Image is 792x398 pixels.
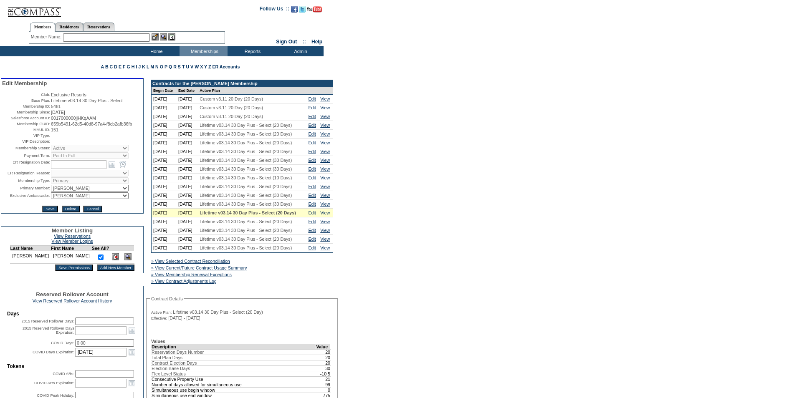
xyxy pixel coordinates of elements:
[177,235,198,244] td: [DATE]
[173,310,263,315] span: Lifetime v03.14 30 Day Plus - Select (20 Day)
[308,245,316,250] a: Edit
[118,160,127,169] a: Open the time view popup.
[320,131,330,136] a: View
[33,298,112,303] a: View Reserved Rollover Account History
[150,64,154,69] a: M
[147,64,149,69] a: L
[316,393,331,398] td: 775
[34,381,74,385] label: COVID ARs Expiration:
[200,64,203,69] a: X
[152,371,186,376] span: Flex Level Status
[276,39,297,45] a: Sign Out
[51,341,74,345] label: COVID Days:
[151,310,172,315] span: Active Plan:
[152,80,333,87] td: Contracts for the [PERSON_NAME] Membership
[51,246,92,251] td: First Name
[200,131,292,136] span: Lifetime v03.14 30 Day Plus - Select (20 Days)
[2,110,50,115] td: Membership Since:
[308,166,316,171] a: Edit
[127,378,137,388] a: Open the calendar popup.
[320,166,330,171] a: View
[177,95,198,103] td: [DATE]
[308,149,316,154] a: Edit
[152,87,177,95] td: Begin Date
[2,192,50,199] td: Exclusive Ambassador:
[160,64,163,69] a: O
[320,193,330,198] a: View
[308,202,316,207] a: Edit
[101,64,104,69] a: A
[200,149,292,154] span: Lifetime v03.14 30 Day Plus - Select (20 Days)
[208,64,211,69] a: Z
[308,105,316,110] a: Edit
[2,185,50,191] td: Primary Member:
[107,160,116,169] a: Open the calendar popup.
[23,326,74,335] label: 2015 Reserved Rollover Days Expiration:
[320,219,330,224] a: View
[127,348,137,357] a: Open the calendar popup.
[152,376,316,382] td: Consecutive Property Use
[200,228,292,233] span: Lifetime v03.14 30 Day Plus - Select (20 Days)
[177,182,198,191] td: [DATE]
[151,272,232,277] a: » View Membership Renewal Exceptions
[177,112,198,121] td: [DATE]
[152,344,316,349] td: Description
[2,121,50,126] td: Membership GUID:
[200,210,296,215] span: Lifetime v03.14 30 Day Plus - Select (20 Days)
[160,33,167,40] img: View
[132,64,135,69] a: H
[308,210,316,215] a: Edit
[83,206,102,212] input: Cancel
[320,202,330,207] a: View
[62,206,80,212] input: Delete
[308,140,316,145] a: Edit
[316,371,331,376] td: -10.5
[152,112,177,121] td: [DATE]
[2,177,50,184] td: Membership Type:
[83,23,114,31] a: Reservations
[299,6,306,13] img: Follow us on Twitter
[200,237,292,242] span: Lifetime v03.14 30 Day Plus - Select (20 Days)
[2,116,50,121] td: Salesforce Account ID:
[52,227,93,234] span: Member Listing
[152,33,159,40] img: b_edit.gif
[119,64,121,69] a: E
[152,244,177,252] td: [DATE]
[190,64,193,69] a: V
[152,350,204,355] span: Reservation Days Number
[51,98,123,103] span: Lifetime v03.14 30 Day Plus - Select
[51,239,93,244] a: View Member Logins
[177,121,198,130] td: [DATE]
[51,92,86,97] span: Exclusive Resorts
[2,92,50,97] td: Club:
[36,291,109,297] span: Reserved Rollover Account
[320,149,330,154] a: View
[195,64,199,69] a: W
[316,376,331,382] td: 21
[200,202,292,207] span: Lifetime v03.14 30 Day Plus - Select (30 Days)
[2,127,50,132] td: MAUL ID:
[97,264,135,271] input: Add New Member
[10,251,51,264] td: [PERSON_NAME]
[152,382,316,387] td: Number of days allowed for simultaneous use
[152,182,177,191] td: [DATE]
[320,158,330,163] a: View
[138,64,141,69] a: J
[200,105,263,110] span: Custom v3.11 20 Day (20 Days)
[2,145,50,151] td: Membership Status:
[152,103,177,112] td: [DATE]
[316,349,331,355] td: 20
[51,127,58,132] span: 151
[152,200,177,209] td: [DATE]
[308,175,316,180] a: Edit
[320,105,330,110] a: View
[155,64,159,69] a: N
[307,8,322,13] a: Subscribe to our YouTube Channel
[151,259,230,264] a: » View Selected Contract Reconciliation
[164,64,167,69] a: P
[177,147,198,156] td: [DATE]
[114,64,117,69] a: D
[308,219,316,224] a: Edit
[55,264,93,271] input: Save Permissions
[177,156,198,165] td: [DATE]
